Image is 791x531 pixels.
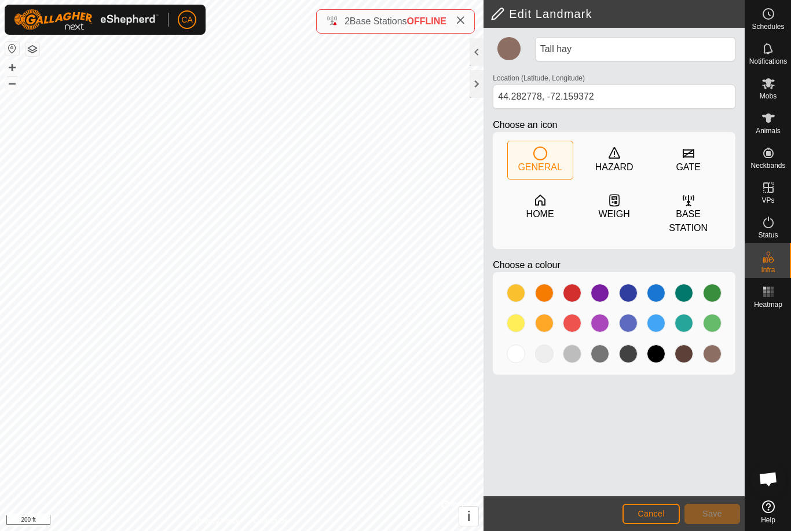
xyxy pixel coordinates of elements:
div: GATE [676,160,700,174]
a: Help [745,496,791,528]
span: Animals [756,127,781,134]
span: Cancel [638,509,665,518]
button: i [459,507,478,526]
p: Choose an icon [493,118,735,132]
img: Gallagher Logo [14,9,159,30]
button: Map Layers [25,42,39,56]
span: CA [181,14,192,26]
span: VPs [761,197,774,204]
a: Contact Us [253,516,287,526]
span: Schedules [752,23,784,30]
span: i [467,508,471,524]
button: Reset Map [5,42,19,56]
span: Notifications [749,58,787,65]
span: Status [758,232,778,239]
span: Save [702,509,722,518]
a: Privacy Policy [196,516,240,526]
button: – [5,76,19,90]
div: HAZARD [595,160,633,174]
div: HOME [526,207,554,221]
span: 2 [345,16,350,26]
label: Location (Latitude, Longitude) [493,73,585,83]
button: + [5,61,19,75]
span: Help [761,517,775,523]
span: OFFLINE [407,16,446,26]
div: BASE STATION [656,207,721,235]
div: Open chat [751,462,786,496]
div: GENERAL [518,160,562,174]
button: Save [684,504,740,524]
p: Choose a colour [493,258,735,272]
div: WEIGH [599,207,630,221]
span: Neckbands [750,162,785,169]
span: Mobs [760,93,777,100]
button: Cancel [622,504,680,524]
span: Base Stations [350,16,407,26]
span: Heatmap [754,301,782,308]
h2: Edit Landmark [490,7,745,21]
span: Infra [761,266,775,273]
